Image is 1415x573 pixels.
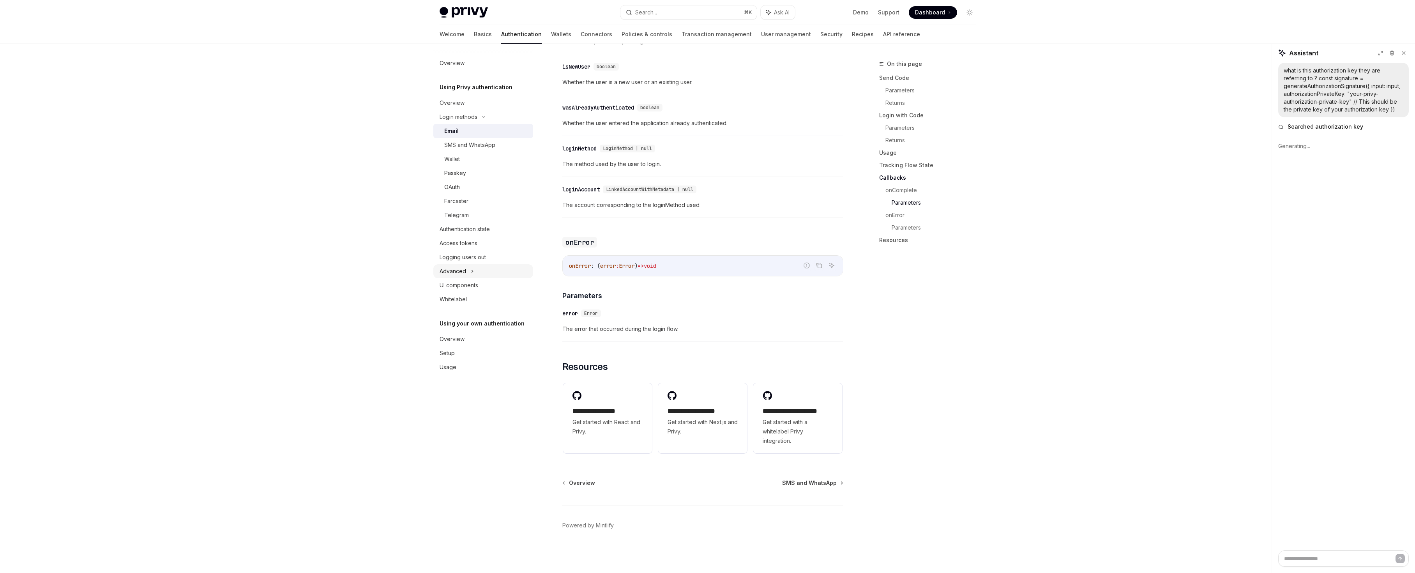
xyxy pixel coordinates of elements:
[440,348,455,358] div: Setup
[885,134,982,147] a: Returns
[572,417,643,436] span: Get started with React and Privy.
[444,196,468,206] div: Farcaster
[444,210,469,220] div: Telegram
[682,25,752,44] a: Transaction management
[879,234,982,246] a: Resources
[440,281,478,290] div: UI components
[603,145,652,152] span: LoginMethod | null
[440,363,456,372] div: Usage
[440,225,490,234] div: Authentication state
[433,152,533,166] a: Wallet
[444,140,495,150] div: SMS and WhatsApp
[433,250,533,264] a: Logging users out
[782,479,843,487] a: SMS and WhatsApp
[562,159,843,169] span: The method used by the user to login.
[433,292,533,306] a: Whitelabel
[444,182,460,192] div: OAuth
[433,222,533,236] a: Authentication state
[1284,67,1403,113] div: what is this authorization key they are referring to ? const signature = generateAuthorizationSig...
[885,209,982,221] a: onError
[440,319,525,328] h5: Using your own authentication
[440,295,467,304] div: Whitelabel
[761,25,811,44] a: User management
[433,124,533,138] a: Email
[562,290,602,301] span: Parameters
[591,262,600,269] span: : (
[444,126,459,136] div: Email
[1396,554,1405,563] button: Send message
[802,260,812,271] button: Report incorrect code
[820,25,843,44] a: Security
[440,58,465,68] div: Overview
[562,104,634,111] div: wasAlreadyAuthenticated
[562,200,843,210] span: The account corresponding to the loginMethod used.
[562,78,843,87] span: Whether the user is a new user or an existing user.
[569,479,595,487] span: Overview
[562,63,590,71] div: isNewUser
[597,64,616,70] span: boolean
[619,262,634,269] span: Error
[885,184,982,196] a: onComplete
[814,260,824,271] button: Copy the contents from the code block
[879,147,982,159] a: Usage
[440,253,486,262] div: Logging users out
[433,138,533,152] a: SMS and WhatsApp
[622,25,672,44] a: Policies & controls
[616,262,619,269] span: :
[635,8,657,17] div: Search...
[562,522,614,529] a: Powered by Mintlify
[879,172,982,184] a: Callbacks
[1289,48,1318,58] span: Assistant
[444,168,466,178] div: Passkey
[562,118,843,128] span: Whether the user entered the application already authenticated.
[562,324,843,334] span: The error that occurred during the login flow.
[562,237,597,248] code: onError
[433,278,533,292] a: UI components
[774,9,790,16] span: Ask AI
[606,186,693,193] span: LinkedAccountWithMetadata | null
[885,84,982,97] a: Parameters
[563,479,595,487] a: Overview
[433,56,533,70] a: Overview
[433,236,533,250] a: Access tokens
[440,7,488,18] img: light logo
[474,25,492,44] a: Basics
[879,159,982,172] a: Tracking Flow State
[562,361,608,373] span: Resources
[915,9,945,16] span: Dashboard
[879,72,982,84] a: Send Code
[433,194,533,208] a: Farcaster
[885,97,982,109] a: Returns
[852,25,874,44] a: Recipes
[763,417,833,446] span: Get started with a whitelabel Privy integration.
[433,332,533,346] a: Overview
[782,479,837,487] span: SMS and WhatsApp
[433,346,533,360] a: Setup
[440,267,466,276] div: Advanced
[501,25,542,44] a: Authentication
[1278,136,1409,156] div: Generating...
[600,262,616,269] span: error
[879,109,982,122] a: Login with Code
[440,112,477,122] div: Login methods
[668,417,738,436] span: Get started with Next.js and Privy.
[1278,123,1409,131] button: Searched authorization key
[444,154,460,164] div: Wallet
[878,9,899,16] a: Support
[440,334,465,344] div: Overview
[581,25,612,44] a: Connectors
[440,25,465,44] a: Welcome
[883,25,920,44] a: API reference
[744,9,752,16] span: ⌘ K
[433,360,533,374] a: Usage
[827,260,837,271] button: Ask AI
[892,196,982,209] a: Parameters
[963,6,976,19] button: Toggle dark mode
[433,180,533,194] a: OAuth
[644,262,656,269] span: void
[440,83,512,92] h5: Using Privy authentication
[562,145,597,152] div: loginMethod
[433,166,533,180] a: Passkey
[634,262,638,269] span: )
[551,25,571,44] a: Wallets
